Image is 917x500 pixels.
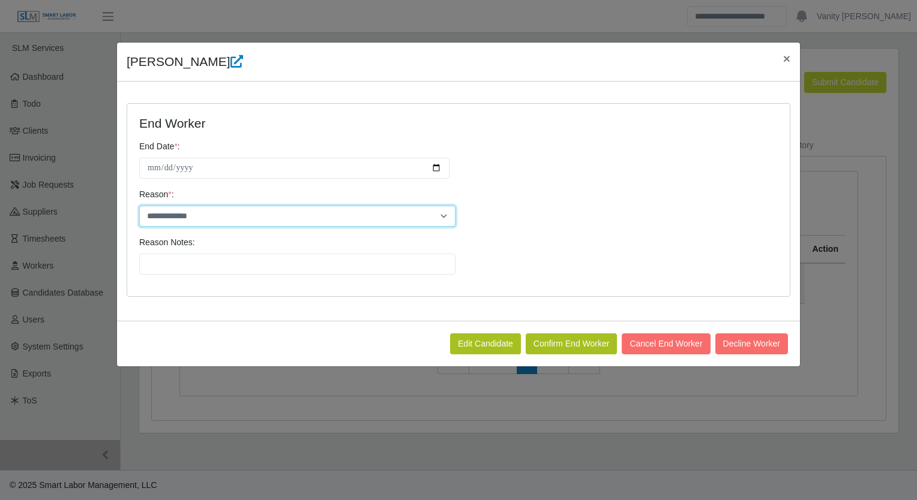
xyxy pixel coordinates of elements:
[127,52,243,71] h4: [PERSON_NAME]
[139,236,195,249] label: Reason Notes:
[450,333,521,354] a: Edit Candidate
[774,43,800,74] button: Close
[139,140,180,153] label: End Date :
[715,333,788,354] button: Decline Worker
[526,333,618,354] button: Confirm End Worker
[139,116,614,131] h4: End Worker
[139,188,174,201] label: Reason :
[783,52,790,65] span: ×
[622,333,710,354] button: Cancel End Worker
